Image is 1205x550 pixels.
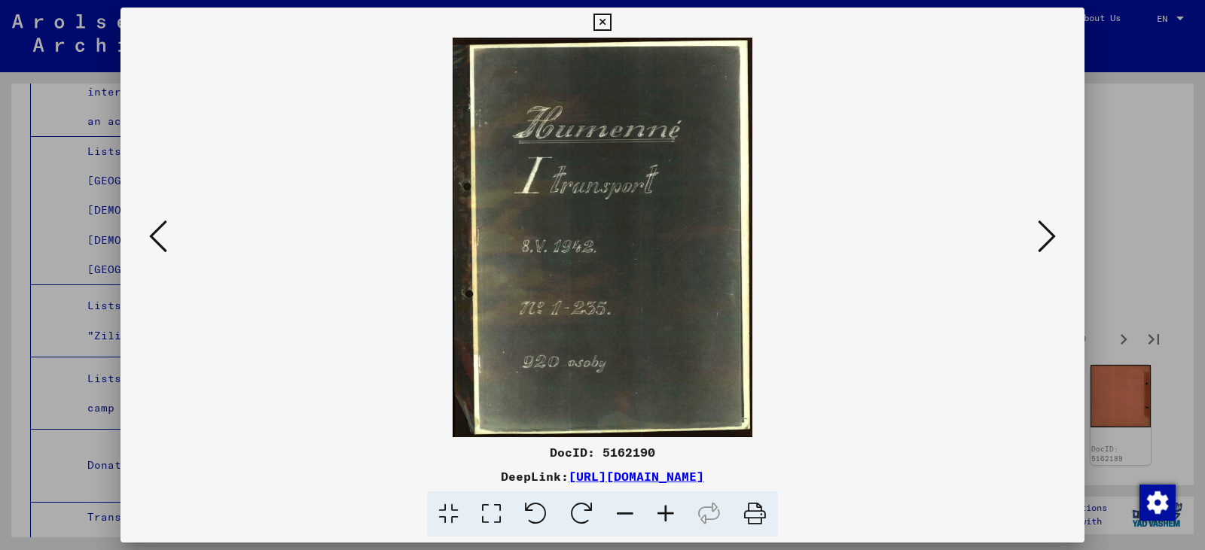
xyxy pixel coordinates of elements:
[120,443,1084,461] div: DocID: 5162190
[120,467,1084,485] div: DeepLink:
[1139,485,1176,521] img: Change consent
[172,38,1033,437] img: 001.jpg
[569,469,704,484] a: [URL][DOMAIN_NAME]
[1139,484,1175,520] div: Change consent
